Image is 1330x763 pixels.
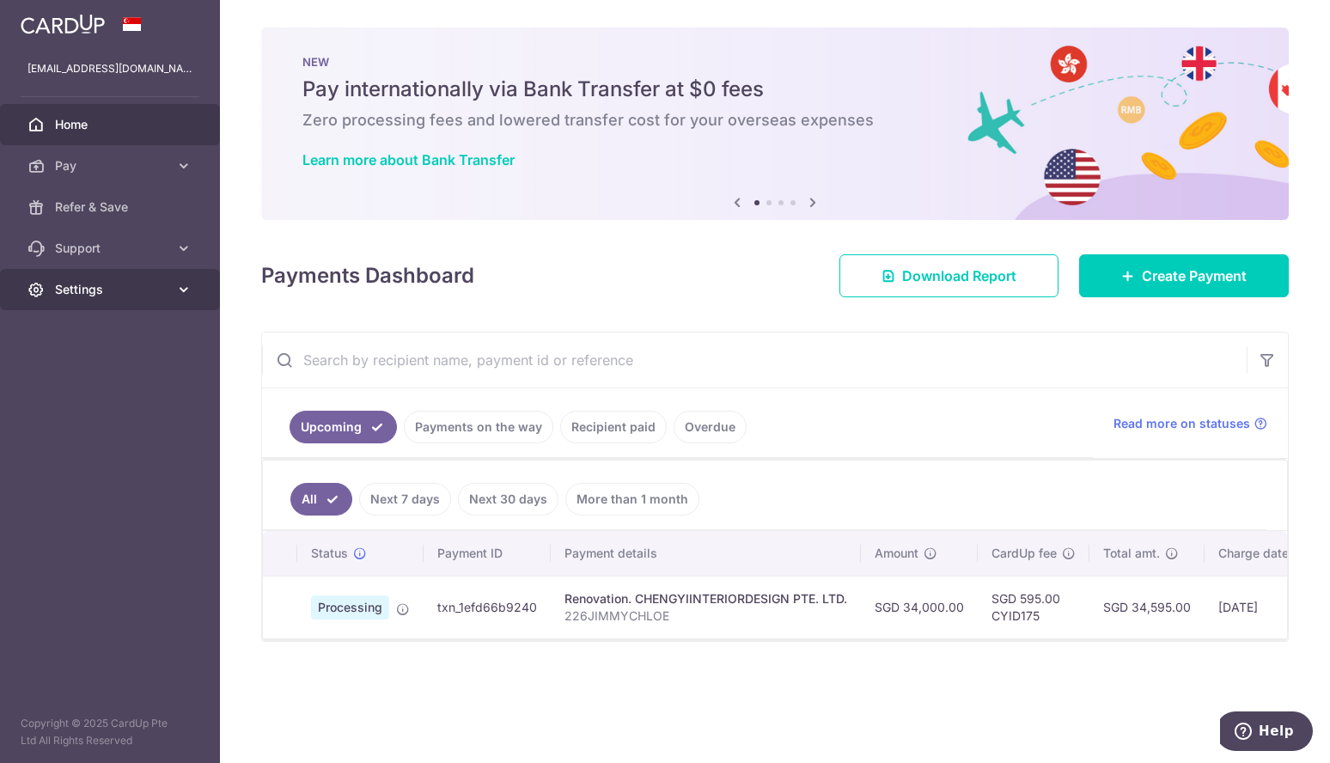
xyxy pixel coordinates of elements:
input: Search by recipient name, payment id or reference [262,333,1247,388]
img: CardUp [21,14,105,34]
a: All [290,483,352,516]
h5: Pay internationally via Bank Transfer at $0 fees [302,76,1248,103]
span: Charge date [1218,545,1289,562]
a: More than 1 month [565,483,699,516]
td: [DATE] [1205,576,1321,638]
a: Learn more about Bank Transfer [302,151,515,168]
td: SGD 34,595.00 [1089,576,1205,638]
span: Download Report [902,266,1016,286]
a: Next 30 days [458,483,558,516]
a: Recipient paid [560,411,667,443]
span: Processing [311,595,389,620]
p: 226JIMMYCHLOE [564,607,847,625]
span: Support [55,240,168,257]
td: SGD 34,000.00 [861,576,978,638]
th: Payment ID [424,531,551,576]
h6: Zero processing fees and lowered transfer cost for your overseas expenses [302,110,1248,131]
p: [EMAIL_ADDRESS][DOMAIN_NAME] [27,60,192,77]
h4: Payments Dashboard [261,260,474,291]
span: Pay [55,157,168,174]
a: Payments on the way [404,411,553,443]
span: Refer & Save [55,198,168,216]
p: NEW [302,55,1248,69]
a: Upcoming [290,411,397,443]
a: Overdue [674,411,747,443]
a: Download Report [839,254,1059,297]
th: Payment details [551,531,861,576]
img: Bank transfer banner [261,27,1289,220]
a: Create Payment [1079,254,1289,297]
span: Settings [55,281,168,298]
span: Amount [875,545,918,562]
span: Create Payment [1142,266,1247,286]
div: Renovation. CHENGYIINTERIORDESIGN PTE. LTD. [564,590,847,607]
span: Read more on statuses [1113,415,1250,432]
span: Home [55,116,168,133]
span: Status [311,545,348,562]
td: txn_1efd66b9240 [424,576,551,638]
td: SGD 595.00 CYID175 [978,576,1089,638]
span: CardUp fee [991,545,1057,562]
iframe: Opens a widget where you can find more information [1220,711,1313,754]
a: Read more on statuses [1113,415,1267,432]
a: Next 7 days [359,483,451,516]
span: Total amt. [1103,545,1160,562]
